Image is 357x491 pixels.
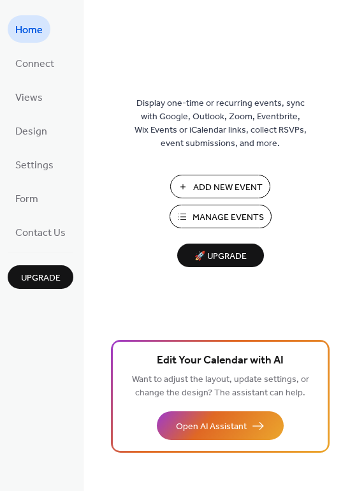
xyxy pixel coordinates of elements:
[8,15,50,43] a: Home
[185,248,256,265] span: 🚀 Upgrade
[8,83,50,110] a: Views
[8,49,62,77] a: Connect
[157,352,284,370] span: Edit Your Calendar with AI
[15,20,43,40] span: Home
[176,420,247,434] span: Open AI Assistant
[8,150,61,178] a: Settings
[15,223,66,243] span: Contact Us
[170,205,272,228] button: Manage Events
[135,97,307,150] span: Display one-time or recurring events, sync with Google, Outlook, Zoom, Eventbrite, Wix Events or ...
[8,117,55,144] a: Design
[193,211,264,224] span: Manage Events
[193,181,263,194] span: Add New Event
[177,244,264,267] button: 🚀 Upgrade
[15,54,54,74] span: Connect
[8,218,73,246] a: Contact Us
[21,272,61,285] span: Upgrade
[8,184,46,212] a: Form
[15,88,43,108] span: Views
[132,371,309,402] span: Want to adjust the layout, update settings, or change the design? The assistant can help.
[15,122,47,142] span: Design
[170,175,270,198] button: Add New Event
[15,156,54,175] span: Settings
[8,265,73,289] button: Upgrade
[15,189,38,209] span: Form
[157,411,284,440] button: Open AI Assistant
